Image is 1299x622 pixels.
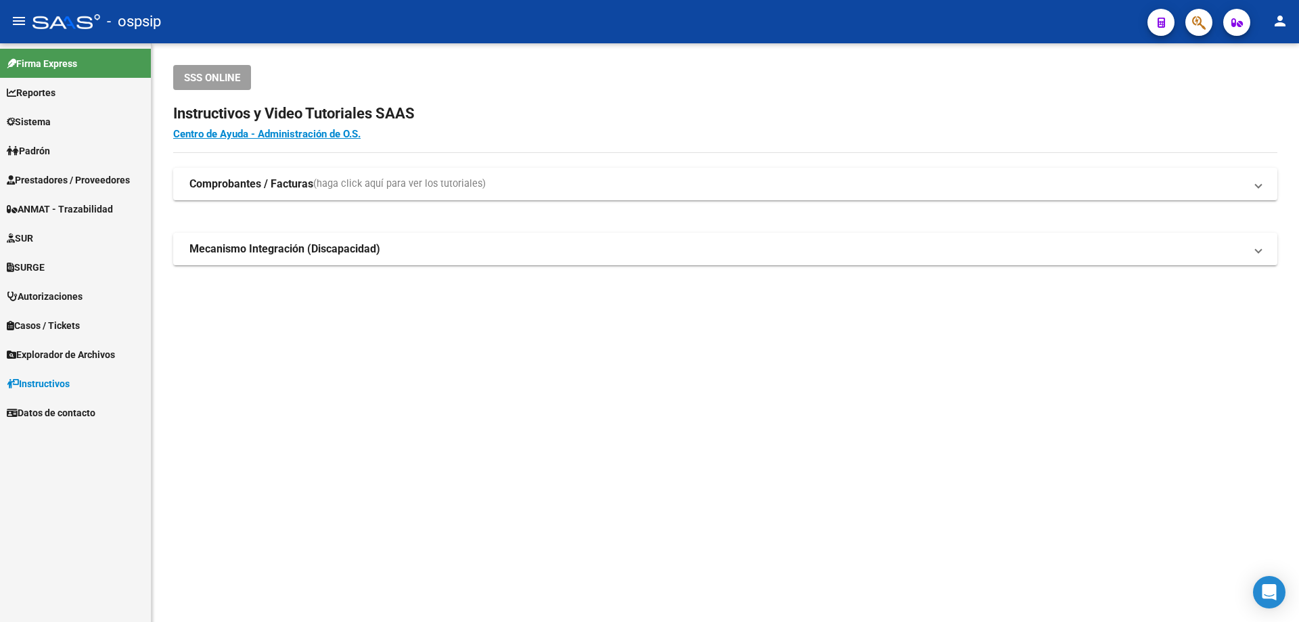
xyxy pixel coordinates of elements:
strong: Comprobantes / Facturas [189,177,313,192]
span: Padrón [7,143,50,158]
span: Autorizaciones [7,289,83,304]
span: SURGE [7,260,45,275]
span: Datos de contacto [7,405,95,420]
span: Casos / Tickets [7,318,80,333]
mat-expansion-panel-header: Comprobantes / Facturas(haga click aquí para ver los tutoriales) [173,168,1277,200]
mat-icon: menu [11,13,27,29]
span: (haga click aquí para ver los tutoriales) [313,177,486,192]
span: SSS ONLINE [184,72,240,84]
span: - ospsip [107,7,161,37]
h2: Instructivos y Video Tutoriales SAAS [173,101,1277,127]
span: Instructivos [7,376,70,391]
a: Centro de Ayuda - Administración de O.S. [173,128,361,140]
span: ANMAT - Trazabilidad [7,202,113,217]
span: Reportes [7,85,55,100]
span: SUR [7,231,33,246]
mat-icon: person [1272,13,1288,29]
mat-expansion-panel-header: Mecanismo Integración (Discapacidad) [173,233,1277,265]
strong: Mecanismo Integración (Discapacidad) [189,242,380,257]
div: Open Intercom Messenger [1253,576,1285,608]
span: Explorador de Archivos [7,347,115,362]
span: Sistema [7,114,51,129]
span: Prestadores / Proveedores [7,173,130,187]
button: SSS ONLINE [173,65,251,90]
span: Firma Express [7,56,77,71]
